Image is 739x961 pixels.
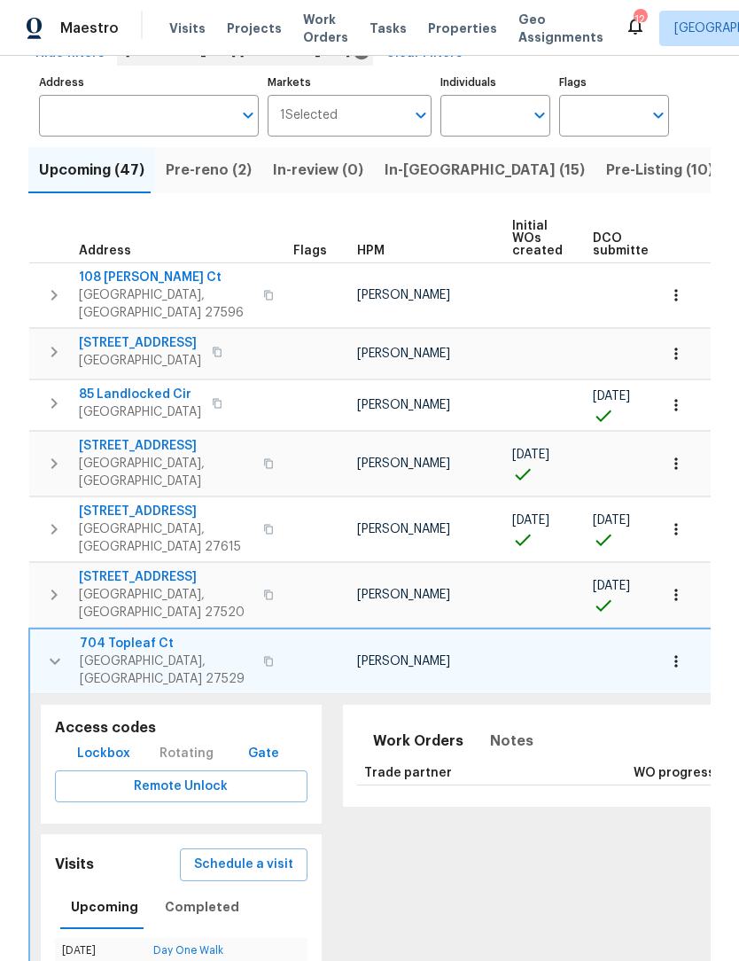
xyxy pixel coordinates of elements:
[440,77,550,88] label: Individuals
[559,77,669,88] label: Flags
[79,503,253,520] span: [STREET_ADDRESS]
[79,437,253,455] span: [STREET_ADDRESS]
[60,20,119,37] span: Maestro
[357,655,450,668] span: [PERSON_NAME]
[490,729,533,754] span: Notes
[357,245,385,257] span: HPM
[152,738,221,770] div: Rotating code is only available during visiting hours
[593,390,630,402] span: [DATE]
[385,158,585,183] span: In-[GEOGRAPHIC_DATA] (15)
[71,896,138,918] span: Upcoming
[153,945,223,956] a: Day One Walk
[593,580,630,592] span: [DATE]
[79,352,201,370] span: [GEOGRAPHIC_DATA]
[357,348,450,360] span: [PERSON_NAME]
[80,652,253,688] span: [GEOGRAPHIC_DATA], [GEOGRAPHIC_DATA] 27529
[606,158,713,183] span: Pre-Listing (10)
[646,103,671,128] button: Open
[243,743,285,765] span: Gate
[303,11,348,46] span: Work Orders
[55,719,307,738] h5: Access codes
[357,523,450,535] span: [PERSON_NAME]
[518,11,603,46] span: Geo Assignments
[280,108,338,123] span: 1 Selected
[180,848,307,881] button: Schedule a visit
[77,743,130,765] span: Lockbox
[634,11,646,28] div: 12
[408,103,433,128] button: Open
[79,334,201,352] span: [STREET_ADDRESS]
[293,245,327,257] span: Flags
[268,77,432,88] label: Markets
[369,22,407,35] span: Tasks
[70,738,137,770] button: Lockbox
[80,635,253,652] span: 704 Topleaf Ct
[593,514,630,527] span: [DATE]
[194,854,293,876] span: Schedule a visit
[79,286,253,322] span: [GEOGRAPHIC_DATA], [GEOGRAPHIC_DATA] 27596
[79,269,253,286] span: 108 [PERSON_NAME] Ct
[357,399,450,411] span: [PERSON_NAME]
[273,158,363,183] span: In-review (0)
[236,103,261,128] button: Open
[527,103,552,128] button: Open
[79,245,131,257] span: Address
[428,20,497,37] span: Properties
[512,449,549,461] span: [DATE]
[169,20,206,37] span: Visits
[79,403,201,421] span: [GEOGRAPHIC_DATA]
[79,455,253,490] span: [GEOGRAPHIC_DATA], [GEOGRAPHIC_DATA]
[357,457,450,470] span: [PERSON_NAME]
[39,158,144,183] span: Upcoming (47)
[634,767,715,779] span: WO progress
[357,289,450,301] span: [PERSON_NAME]
[69,776,293,798] span: Remote Unlock
[166,158,252,183] span: Pre-reno (2)
[165,896,239,918] span: Completed
[593,232,657,257] span: DCO submitted
[55,856,94,874] h5: Visits
[79,586,253,621] span: [GEOGRAPHIC_DATA], [GEOGRAPHIC_DATA] 27520
[364,767,452,779] span: Trade partner
[79,520,253,556] span: [GEOGRAPHIC_DATA], [GEOGRAPHIC_DATA] 27615
[373,729,463,754] span: Work Orders
[236,738,292,770] button: Gate
[227,20,282,37] span: Projects
[39,77,259,88] label: Address
[512,220,563,257] span: Initial WOs created
[79,386,201,403] span: 85 Landlocked Cir
[357,589,450,601] span: [PERSON_NAME]
[79,568,253,586] span: [STREET_ADDRESS]
[55,770,307,803] button: Remote Unlock
[512,514,549,527] span: [DATE]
